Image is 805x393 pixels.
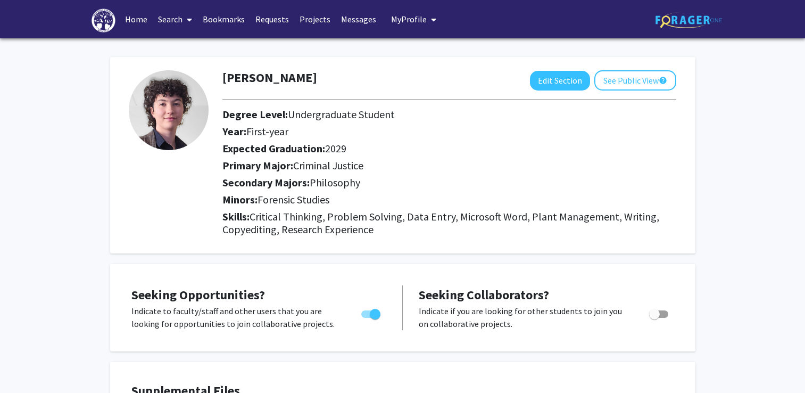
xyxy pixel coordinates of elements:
div: Toggle [645,305,674,321]
span: Criminal Justice [293,159,363,172]
h2: Skills: [222,210,676,236]
h2: Degree Level: [222,108,617,121]
img: Profile Picture [129,70,209,150]
div: Toggle [357,305,386,321]
img: ForagerOne Logo [655,12,722,28]
p: Indicate to faculty/staff and other users that you are looking for opportunities to join collabor... [131,305,341,330]
h2: Secondary Majors: [222,176,676,189]
a: Search [153,1,197,38]
h2: Expected Graduation: [222,142,617,155]
p: Indicate if you are looking for other students to join you on collaborative projects. [419,305,629,330]
h2: Primary Major: [222,159,676,172]
button: Edit Section [530,71,590,91]
span: Critical Thinking, Problem Solving, Data Entry, Microsoft Word, Plant Management, Writing, Copyed... [222,210,659,236]
span: First-year [246,125,288,138]
a: Requests [250,1,294,38]
span: Philosophy [310,176,360,189]
mat-icon: help [659,74,667,87]
span: Forensic Studies [258,193,329,206]
a: Home [120,1,153,38]
a: Projects [294,1,336,38]
a: Bookmarks [197,1,250,38]
span: Undergraduate Student [288,108,395,121]
button: See Public View [594,70,676,91]
img: High Point University Logo [92,9,116,32]
span: Seeking Collaborators? [419,286,549,303]
span: 2029 [325,142,346,155]
h1: [PERSON_NAME] [222,70,317,86]
span: My Profile [391,14,427,24]
h2: Year: [222,125,617,138]
h2: Minors: [222,193,676,206]
span: Seeking Opportunities? [131,286,265,303]
a: Messages [336,1,381,38]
